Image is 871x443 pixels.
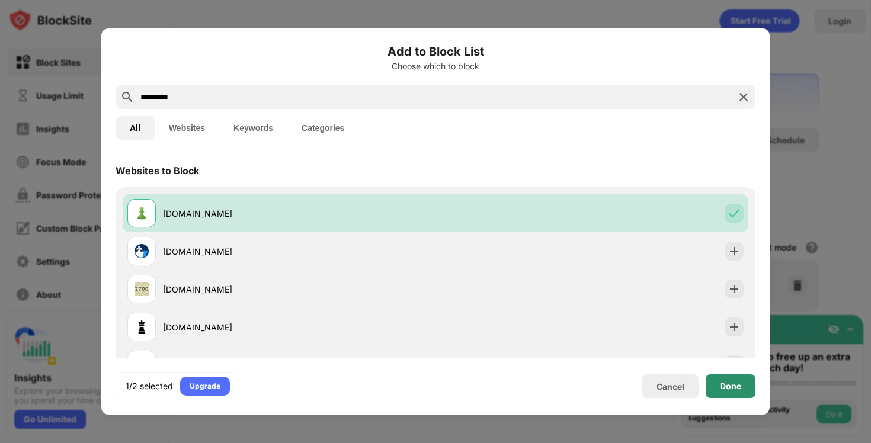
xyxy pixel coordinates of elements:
[135,206,149,220] img: favicons
[190,380,220,392] div: Upgrade
[116,62,755,71] div: Choose which to block
[163,207,435,220] div: [DOMAIN_NAME]
[116,165,199,176] div: Websites to Block
[120,90,135,104] img: search.svg
[116,43,755,60] h6: Add to Block List
[657,381,684,391] div: Cancel
[126,380,173,392] div: 1/2 selected
[135,282,149,296] img: favicons
[135,320,149,334] img: favicons
[163,321,435,333] div: [DOMAIN_NAME]
[163,245,435,258] div: [DOMAIN_NAME]
[163,283,435,296] div: [DOMAIN_NAME]
[736,90,751,104] img: search-close
[219,116,287,140] button: Keywords
[116,116,155,140] button: All
[287,116,358,140] button: Categories
[720,381,741,391] div: Done
[135,244,149,258] img: favicons
[155,116,219,140] button: Websites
